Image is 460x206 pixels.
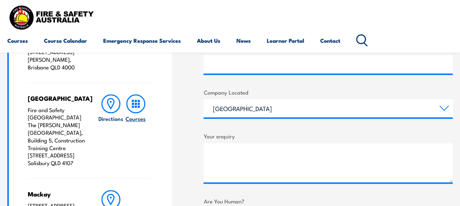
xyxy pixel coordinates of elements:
a: Courses [7,32,28,49]
a: Course Calendar [44,32,87,49]
h6: Courses [126,115,146,122]
h6: Directions [98,115,123,122]
a: Emergency Response Services [103,32,181,49]
a: News [236,32,251,49]
p: Fire and Safety [GEOGRAPHIC_DATA] The [PERSON_NAME][GEOGRAPHIC_DATA], Building 5, Construction Tr... [28,106,85,167]
h4: [GEOGRAPHIC_DATA] [28,94,85,102]
h4: Mackay [28,190,85,198]
a: Directions [99,94,123,167]
label: Are You Human? [203,197,453,205]
a: About Us [197,32,220,49]
label: Your enquiry [203,132,453,140]
a: Learner Portal [267,32,304,49]
a: Courses [123,94,148,167]
label: Company Located [203,88,453,96]
a: Contact [320,32,340,49]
